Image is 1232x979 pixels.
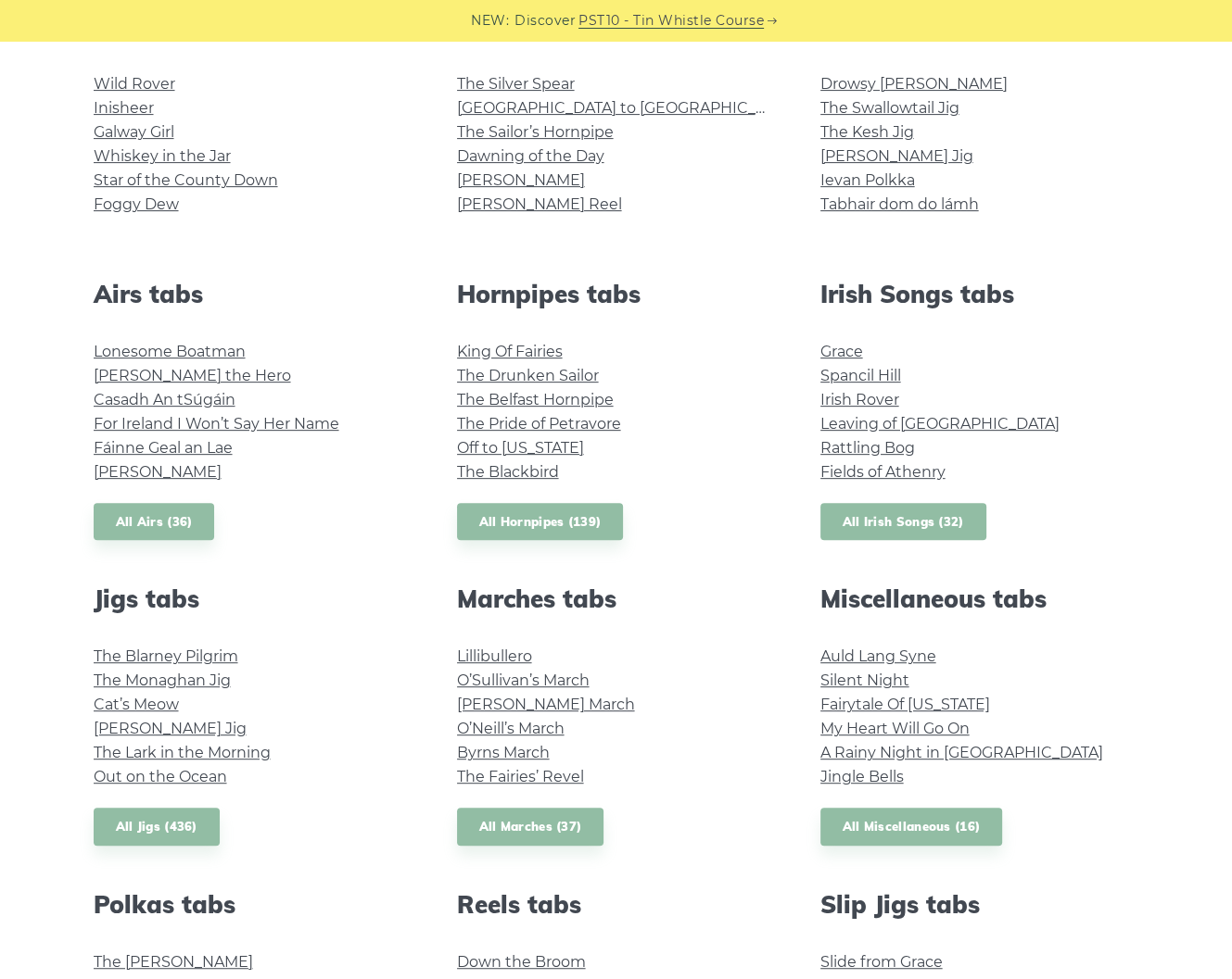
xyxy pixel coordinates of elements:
a: The Blarney Pilgrim [94,647,238,665]
a: Inisheer [94,99,154,117]
h2: Hornpipes tabs [457,280,776,308]
a: Fairytale Of [US_STATE] [820,696,990,713]
a: Drowsy [PERSON_NAME] [820,75,1008,93]
a: Lillibullero [457,647,532,665]
a: [PERSON_NAME] the Hero [94,367,291,384]
a: Jingle Bells [820,768,904,785]
h2: Miscellaneous tabs [820,584,1139,613]
a: Silent Night [820,671,909,689]
a: Grace [820,343,863,360]
a: All Irish Songs (32) [820,503,986,541]
h2: Polkas tabs [94,890,413,919]
a: The Lark in the Morning [94,744,271,761]
a: The Sailor’s Hornpipe [457,123,614,141]
a: My Heart Will Go On [820,720,970,737]
a: [PERSON_NAME] [457,171,585,189]
a: A Rainy Night in [GEOGRAPHIC_DATA] [820,744,1103,761]
a: All Miscellaneous (16) [820,808,1003,846]
a: Byrns March [457,744,550,761]
h2: Popular tin whistle songs & tunes [94,12,1139,41]
a: Rattling Bog [820,439,915,457]
a: Down the Broom [457,953,586,971]
h2: Marches tabs [457,584,776,613]
a: Dawning of the Day [457,147,604,165]
a: The Silver Spear [457,75,575,93]
a: [PERSON_NAME] [94,463,222,481]
a: Star of the County Down [94,171,278,189]
a: Galway Girl [94,123,174,141]
a: King Of Fairies [457,343,563,360]
a: The Belfast Hornpipe [457,391,614,408]
a: Spancil Hill [820,367,901,384]
a: Tabhair dom do lámh [820,195,979,213]
a: Out on the Ocean [94,768,227,785]
a: The Pride of Petravore [457,415,621,433]
a: Cat’s Meow [94,696,179,713]
a: Lonesome Boatman [94,343,246,360]
a: Casadh An tSúgáin [94,391,235,408]
a: Irish Rover [820,391,899,408]
h2: Reels tabs [457,890,776,919]
a: [PERSON_NAME] Jig [820,147,973,165]
span: Discover [514,10,576,31]
a: All Marches (37) [457,808,604,846]
a: The [PERSON_NAME] [94,953,253,971]
a: Ievan Polkka [820,171,915,189]
a: The Fairies’ Revel [457,768,584,785]
a: [GEOGRAPHIC_DATA] to [GEOGRAPHIC_DATA] [457,99,799,117]
a: Fields of Athenry [820,463,946,481]
span: NEW: [471,10,509,31]
h2: Airs tabs [94,280,413,308]
a: Foggy Dew [94,195,179,213]
a: The Swallowtail Jig [820,99,959,117]
h2: Irish Songs tabs [820,280,1139,308]
a: The Blackbird [457,463,559,481]
h2: Slip Jigs tabs [820,890,1139,919]
a: [PERSON_NAME] Jig [94,720,247,737]
a: [PERSON_NAME] March [457,696,635,713]
a: PST10 - Tin Whistle Course [578,10,764,31]
a: Leaving of [GEOGRAPHIC_DATA] [820,415,1060,433]
a: O’Sullivan’s March [457,671,590,689]
a: Auld Lang Syne [820,647,936,665]
a: All Hornpipes (139) [457,503,624,541]
a: Wild Rover [94,75,175,93]
a: The Kesh Jig [820,123,914,141]
a: Off to [US_STATE] [457,439,584,457]
a: O’Neill’s March [457,720,565,737]
a: Fáinne Geal an Lae [94,439,233,457]
a: For Ireland I Won’t Say Her Name [94,415,339,433]
a: Slide from Grace [820,953,943,971]
a: The Drunken Sailor [457,367,599,384]
a: [PERSON_NAME] Reel [457,195,622,213]
a: The Monaghan Jig [94,671,231,689]
a: Whiskey in the Jar [94,147,231,165]
a: All Airs (36) [94,503,215,541]
h2: Jigs tabs [94,584,413,613]
a: All Jigs (436) [94,808,220,846]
